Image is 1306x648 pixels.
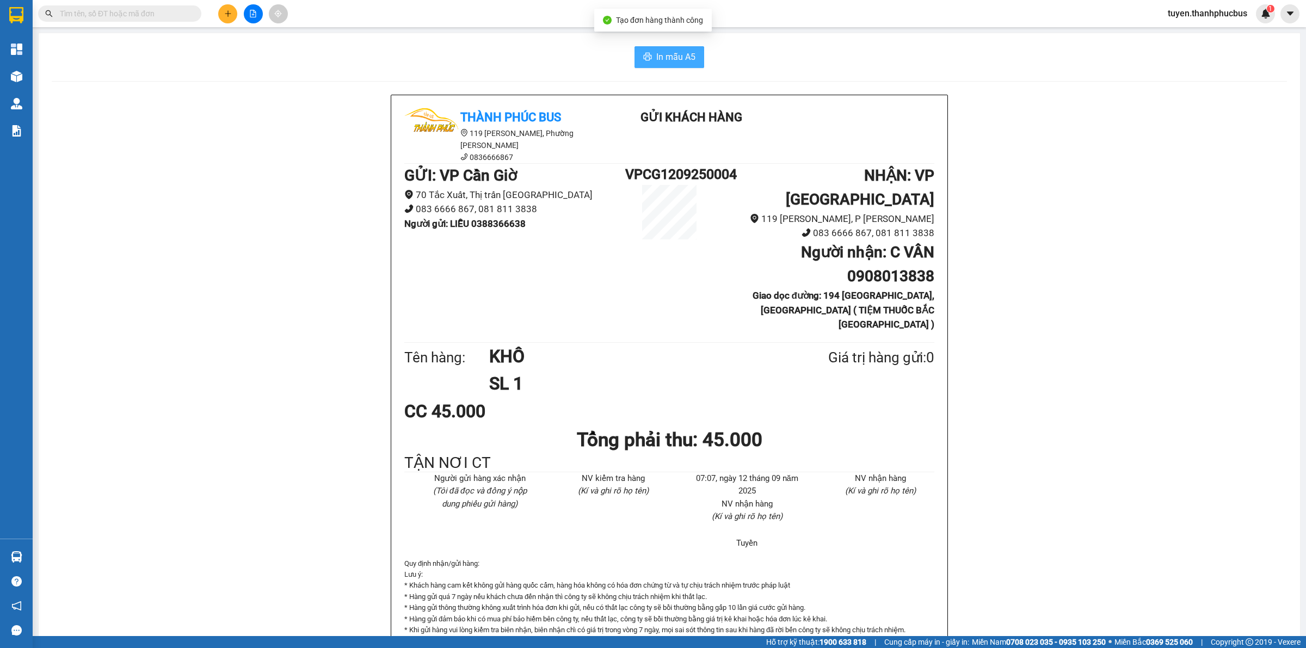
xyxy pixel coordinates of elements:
span: phone [802,228,811,237]
b: Người nhận : C VÂN 0908013838 [801,243,934,285]
button: file-add [244,4,263,23]
img: solution-icon [11,125,22,137]
p: * Khách hàng cam kết không gửi hàng quốc cấm, hàng hóa không có hóa đơn chứng từ và tự chịu trách... [404,580,934,591]
img: warehouse-icon [11,551,22,563]
li: 083 6666 867, 081 811 3838 [713,226,934,240]
li: NV kiểm tra hàng [560,472,668,485]
strong: 0708 023 035 - 0935 103 250 [1006,638,1106,646]
i: (Kí và ghi rõ họ tên) [712,511,783,521]
span: message [11,625,22,635]
img: logo-vxr [9,7,23,23]
span: environment [460,129,468,137]
i: (Tôi đã đọc và đồng ý nộp dung phiếu gửi hàng) [433,486,527,509]
p: Lưu ý: [404,569,934,580]
img: warehouse-icon [11,98,22,109]
li: NV nhận hàng [827,472,935,485]
button: caret-down [1280,4,1299,23]
h1: Tổng phải thu: 45.000 [404,425,934,455]
span: ⚪️ [1108,640,1112,644]
p: * Hàng gửi đảm bảo khi có mua phí bảo hiểm bên công ty, nếu thất lạc, công ty sẽ bồi thường bằng ... [404,614,934,625]
div: TẬN NƠI CT [404,455,934,472]
span: file-add [249,10,257,17]
div: Giá trị hàng gửi: 0 [775,347,934,369]
strong: 0369 525 060 [1146,638,1193,646]
span: Cung cấp máy in - giấy in: [884,636,969,648]
span: phone [460,153,468,161]
li: 07:07, ngày 12 tháng 09 năm 2025 [693,472,801,498]
h1: SL 1 [489,370,775,397]
h1: KHÔ [489,343,775,370]
i: (Kí và ghi rõ họ tên) [845,486,916,496]
button: aim [269,4,288,23]
li: 083 6666 867, 081 811 3838 [404,202,625,217]
sup: 1 [1267,5,1274,13]
b: Giao dọc đường: 194 [GEOGRAPHIC_DATA], [GEOGRAPHIC_DATA] ( TIỆM THUỐC BẮC [GEOGRAPHIC_DATA] ) [753,290,934,330]
div: CC 45.000 [404,398,579,425]
b: Thành Phúc Bus [460,110,561,124]
span: Tạo đơn hàng thành công [616,16,703,24]
img: dashboard-icon [11,44,22,55]
p: * Khi gửi hàng vui lòng kiểm tra biên nhận, biên nhận chỉ có giá trị trong vòng 7 ngày, mọi sai s... [404,625,934,635]
button: printerIn mẫu A5 [634,46,704,68]
span: | [874,636,876,648]
input: Tìm tên, số ĐT hoặc mã đơn [60,8,188,20]
span: check-circle [603,16,612,24]
button: plus [218,4,237,23]
p: * Hàng gửi thông thường không xuất trình hóa đơn khi gửi, nếu có thất lạc công ty sẽ bồi thường b... [404,602,934,613]
b: Gửi khách hàng [640,110,742,124]
span: environment [750,214,759,223]
span: aim [274,10,282,17]
span: Miền Nam [972,636,1106,648]
li: 0836666867 [404,151,600,163]
span: caret-down [1285,9,1295,18]
i: (Kí và ghi rõ họ tên) [578,486,649,496]
span: copyright [1246,638,1253,646]
li: 119 [PERSON_NAME], P [PERSON_NAME] [713,212,934,226]
span: 1 [1268,5,1272,13]
li: 70 Tắc Xuất, Thị trấn [GEOGRAPHIC_DATA] [404,188,625,202]
li: Tuyền [693,537,801,550]
span: tuyen.thanhphucbus [1159,7,1256,20]
span: search [45,10,53,17]
span: In mẫu A5 [656,50,695,64]
span: notification [11,601,22,611]
img: icon-new-feature [1261,9,1271,18]
span: Miền Bắc [1114,636,1193,648]
span: plus [224,10,232,17]
span: question-circle [11,576,22,587]
h1: VPCG1209250004 [625,164,713,185]
li: 119 [PERSON_NAME], Phường [PERSON_NAME] [404,127,600,151]
strong: 1900 633 818 [820,638,866,646]
span: phone [404,204,414,213]
p: * Hàng gửi quá 7 ngày nếu khách chưa đến nhận thì công ty sẽ không chịu trách nhiệm khi thất lạc. [404,591,934,602]
b: NHẬN : VP [GEOGRAPHIC_DATA] [786,166,934,208]
div: Tên hàng: [404,347,489,369]
span: | [1201,636,1203,648]
b: Người gửi : LIỄU 0388366638 [404,218,526,229]
img: warehouse-icon [11,71,22,82]
li: Người gửi hàng xác nhận [426,472,534,485]
span: environment [404,190,414,199]
span: printer [643,52,652,63]
span: Hỗ trợ kỹ thuật: [766,636,866,648]
b: GỬI : VP Cần Giờ [404,166,517,184]
li: NV nhận hàng [693,498,801,511]
img: logo.jpg [404,108,459,163]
